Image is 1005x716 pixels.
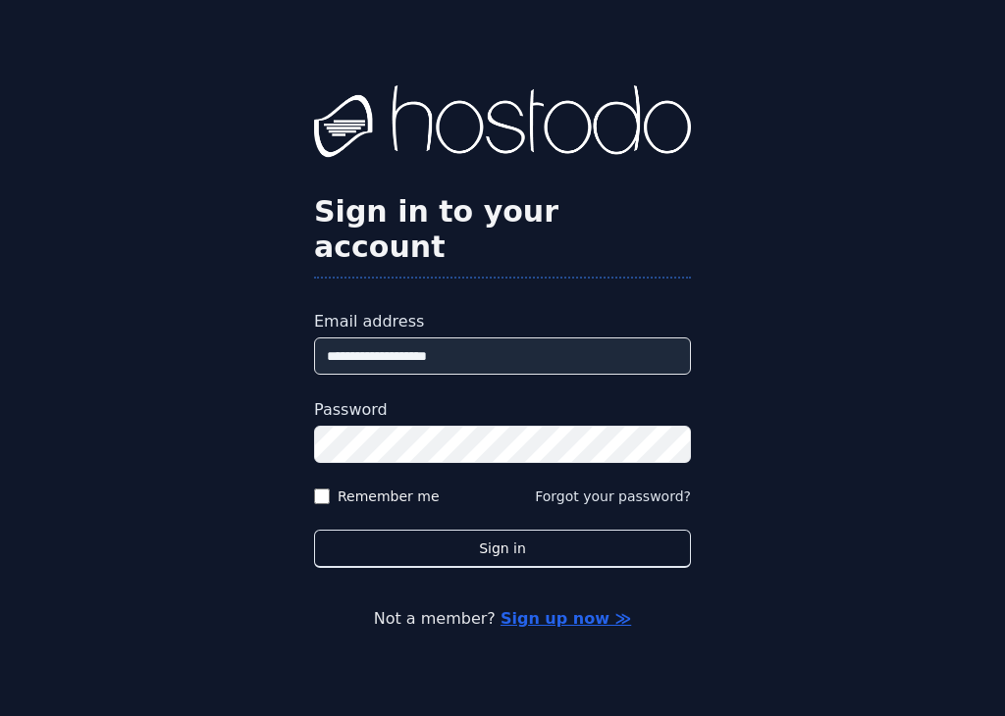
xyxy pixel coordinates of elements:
p: Not a member? [79,607,926,631]
a: Sign up now ≫ [501,609,631,628]
label: Remember me [338,486,440,506]
button: Sign in [314,530,691,568]
label: Password [314,398,691,422]
h2: Sign in to your account [314,194,691,265]
label: Email address [314,310,691,333]
button: Forgot your password? [535,486,691,506]
img: Hostodo [314,85,691,164]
